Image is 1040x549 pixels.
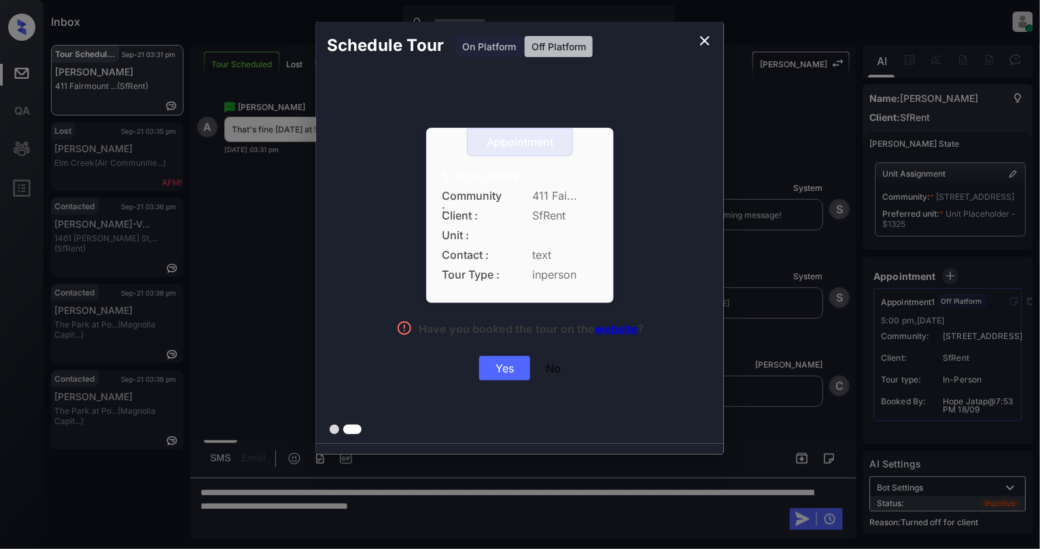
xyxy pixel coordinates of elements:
[316,22,455,69] h2: Schedule Tour
[442,190,503,202] span: Community :
[442,268,503,281] span: Tour Type :
[468,136,572,149] div: Appointment
[442,249,503,262] span: Contact :
[546,361,561,375] div: No
[532,190,598,202] span: 411 Fai...
[442,209,503,222] span: Client :
[442,170,598,183] div: 5:00 pm,[DATE]
[532,209,598,222] span: SfRent
[691,27,718,54] button: close
[419,322,644,339] div: Have you booked the tour on the ?
[532,268,598,281] span: inperson
[532,249,598,262] span: text
[595,322,638,336] a: website
[442,229,503,242] span: Unit :
[479,356,530,380] div: Yes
